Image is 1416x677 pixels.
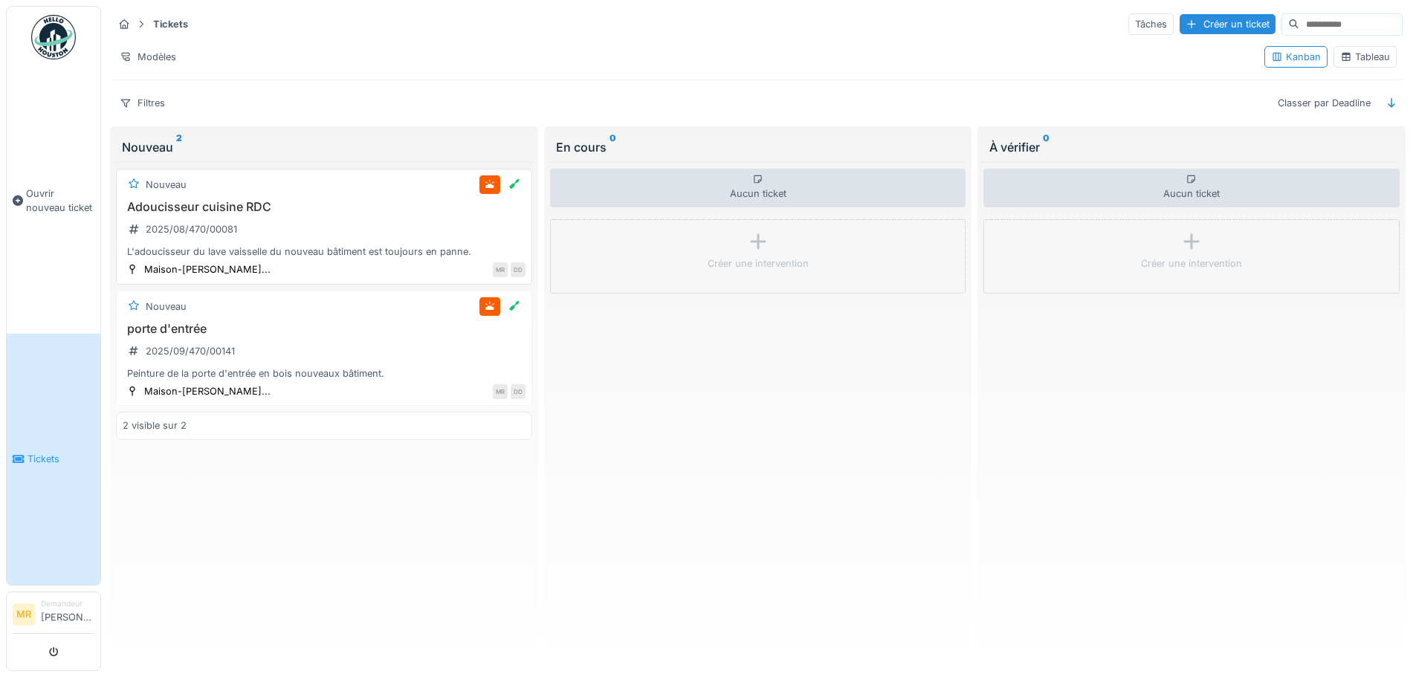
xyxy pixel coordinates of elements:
[113,92,172,114] div: Filtres
[493,384,508,399] div: MR
[144,262,271,276] div: Maison-[PERSON_NAME]...
[1271,92,1377,114] div: Classer par Deadline
[550,169,966,207] div: Aucun ticket
[146,178,187,192] div: Nouveau
[26,187,94,215] span: Ouvrir nouveau ticket
[983,169,1400,207] div: Aucun ticket
[113,46,183,68] div: Modèles
[123,200,526,214] h3: Adoucisseur cuisine RDC
[146,344,235,358] div: 2025/09/470/00141
[176,138,182,156] sup: 2
[1128,13,1174,35] div: Tâches
[123,244,526,259] div: L'adoucisseur du lave vaisselle du nouveau bâtiment est toujours en panne.
[1141,256,1242,271] div: Créer une intervention
[493,262,508,277] div: MR
[610,138,616,156] sup: 0
[31,15,76,59] img: Badge_color-CXgf-gQk.svg
[146,222,237,236] div: 2025/08/470/00081
[122,138,526,156] div: Nouveau
[123,418,187,433] div: 2 visible sur 2
[556,138,960,156] div: En cours
[123,366,526,380] div: Peinture de la porte d'entrée en bois nouveaux bâtiment.
[511,384,526,399] div: DD
[144,384,271,398] div: Maison-[PERSON_NAME]...
[1340,50,1390,64] div: Tableau
[1043,138,1050,156] sup: 0
[147,17,194,31] strong: Tickets
[13,598,94,634] a: MR Demandeur[PERSON_NAME]
[28,452,94,466] span: Tickets
[7,334,100,586] a: Tickets
[146,299,187,314] div: Nouveau
[989,138,1394,156] div: À vérifier
[41,598,94,609] div: Demandeur
[13,603,35,626] li: MR
[1271,50,1321,64] div: Kanban
[708,256,809,271] div: Créer une intervention
[511,262,526,277] div: DD
[41,598,94,630] li: [PERSON_NAME]
[123,322,526,336] h3: porte d'entrée
[1180,14,1276,34] div: Créer un ticket
[7,68,100,334] a: Ouvrir nouveau ticket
